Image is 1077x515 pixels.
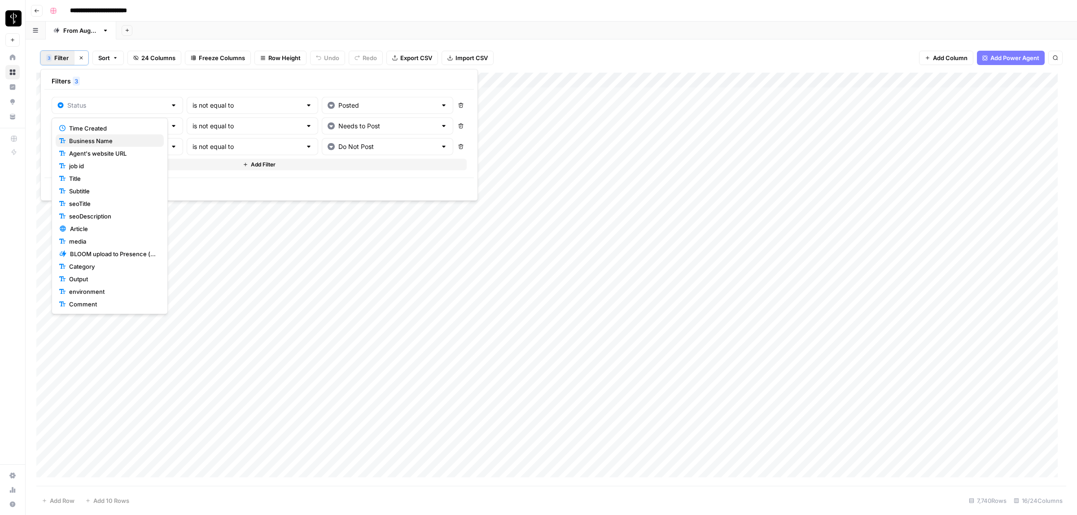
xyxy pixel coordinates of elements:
[69,187,157,196] span: Subtitle
[386,51,438,65] button: Export CSV
[69,300,157,309] span: Comment
[44,73,474,90] div: Filters
[141,53,175,62] span: 24 Columns
[5,109,20,124] a: Your Data
[92,51,124,65] button: Sort
[5,497,20,511] button: Help + Support
[74,77,78,86] span: 3
[54,53,69,62] span: Filter
[442,51,494,65] button: Import CSV
[5,50,20,65] a: Home
[455,53,488,62] span: Import CSV
[199,53,245,62] span: Freeze Columns
[5,65,20,79] a: Browse
[251,161,276,169] span: Add Filter
[193,101,302,110] input: is not equal to
[324,53,339,62] span: Undo
[98,53,110,62] span: Sort
[5,10,22,26] img: LP Production Workloads Logo
[67,101,166,110] input: Status
[5,468,20,483] a: Settings
[69,124,157,133] span: Time Created
[965,493,1010,508] div: 7,740 Rows
[69,275,157,284] span: Output
[52,159,467,170] button: Add Filter
[338,142,437,151] input: Do Not Post
[5,95,20,109] a: Opportunities
[185,51,251,65] button: Freeze Columns
[193,142,302,151] input: is not equal to
[69,287,157,296] span: environment
[400,53,432,62] span: Export CSV
[36,493,80,508] button: Add Row
[63,26,99,35] div: From [DATE]
[5,80,20,94] a: Insights
[127,51,181,65] button: 24 Columns
[69,174,157,183] span: Title
[338,101,437,110] input: Posted
[69,136,157,145] span: Business Name
[69,161,157,170] span: job id
[46,54,52,61] div: 3
[50,496,74,505] span: Add Row
[46,22,116,39] a: From [DATE]
[310,51,345,65] button: Undo
[990,53,1039,62] span: Add Power Agent
[919,51,973,65] button: Add Column
[69,212,157,221] span: seoDescription
[254,51,306,65] button: Row Height
[69,199,157,208] span: seoTitle
[48,54,50,61] span: 3
[70,224,157,233] span: Article
[349,51,383,65] button: Redo
[5,483,20,497] a: Usage
[69,149,157,158] span: Agent's website URL
[933,53,968,62] span: Add Column
[5,7,20,30] button: Workspace: LP Production Workloads
[69,262,157,271] span: Category
[363,53,377,62] span: Redo
[977,51,1045,65] button: Add Power Agent
[193,122,302,131] input: is not equal to
[338,122,437,131] input: Needs to Post
[40,69,478,201] div: 3Filter
[80,493,135,508] button: Add 10 Rows
[268,53,301,62] span: Row Height
[73,77,80,86] div: 3
[1010,493,1066,508] div: 16/24 Columns
[70,249,157,258] span: BLOOM upload to Presence (after Human Review)
[93,496,129,505] span: Add 10 Rows
[69,237,157,246] span: media
[40,51,74,65] button: 3Filter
